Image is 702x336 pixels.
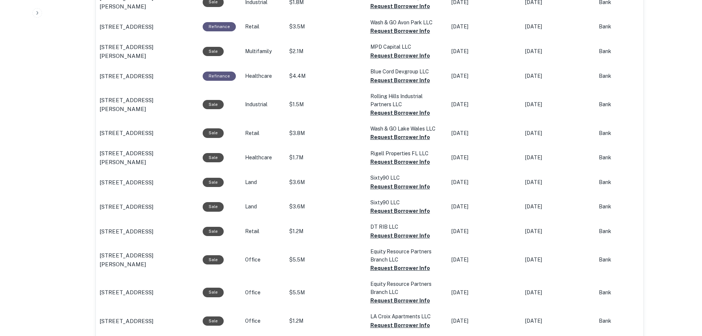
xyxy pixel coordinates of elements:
p: Bank [599,72,658,80]
button: Request Borrower Info [370,2,430,11]
div: This loan purpose was for refinancing [203,72,236,81]
p: [STREET_ADDRESS] [99,72,153,81]
div: Sale [203,178,224,187]
a: [STREET_ADDRESS] [99,202,195,211]
p: Office [245,289,282,297]
p: $3.6M [289,179,363,186]
p: [DATE] [451,289,518,297]
p: Rigell Properties FL LLC [370,149,444,157]
p: [DATE] [525,154,591,162]
p: [DATE] [525,23,591,31]
button: Request Borrower Info [370,231,430,240]
p: $4.4M [289,72,363,80]
p: [DATE] [525,101,591,108]
p: $3.8M [289,129,363,137]
p: LA Croix Apartments LLC [370,312,444,321]
button: Request Borrower Info [370,321,430,330]
div: Sale [203,202,224,211]
a: [STREET_ADDRESS] [99,22,195,31]
p: Bank [599,228,658,235]
p: [DATE] [451,179,518,186]
a: [STREET_ADDRESS][PERSON_NAME] [99,251,195,269]
a: [STREET_ADDRESS] [99,227,195,236]
p: [STREET_ADDRESS] [99,317,153,326]
p: [DATE] [525,179,591,186]
p: Retail [245,228,282,235]
p: [DATE] [525,289,591,297]
div: Sale [203,47,224,56]
p: [DATE] [451,203,518,211]
button: Request Borrower Info [370,51,430,60]
p: Bank [599,154,658,162]
p: $5.5M [289,289,363,297]
iframe: Chat Widget [665,277,702,312]
p: $1.7M [289,154,363,162]
p: [DATE] [525,228,591,235]
p: Multifamily [245,48,282,55]
p: Office [245,256,282,264]
button: Request Borrower Info [370,296,430,305]
button: Request Borrower Info [370,27,430,35]
p: Retail [245,23,282,31]
a: [STREET_ADDRESS][PERSON_NAME] [99,43,195,60]
p: [DATE] [451,48,518,55]
button: Request Borrower Info [370,157,430,166]
p: [DATE] [525,48,591,55]
p: Sixty90 LLC [370,198,444,207]
p: Land [245,179,282,186]
p: [DATE] [451,129,518,137]
button: Request Borrower Info [370,108,430,117]
p: Industrial [245,101,282,108]
a: [STREET_ADDRESS] [99,72,195,81]
p: Bank [599,48,658,55]
div: Sale [203,100,224,109]
p: [DATE] [451,256,518,264]
p: [DATE] [451,23,518,31]
p: Bank [599,256,658,264]
p: Bank [599,179,658,186]
button: Request Borrower Info [370,133,430,142]
a: [STREET_ADDRESS][PERSON_NAME] [99,149,195,166]
p: [DATE] [451,72,518,80]
p: [DATE] [451,317,518,325]
p: Bank [599,101,658,108]
button: Request Borrower Info [370,264,430,273]
button: Request Borrower Info [370,182,430,191]
p: [STREET_ADDRESS] [99,227,153,236]
p: MPD Capital LLC [370,43,444,51]
p: $1.2M [289,228,363,235]
p: Bank [599,23,658,31]
p: Equity Resource Partners Branch LLC [370,280,444,296]
p: Land [245,203,282,211]
p: [STREET_ADDRESS][PERSON_NAME] [99,96,195,113]
p: [DATE] [451,154,518,162]
p: [DATE] [525,317,591,325]
p: Wash & GO Lake Wales LLC [370,125,444,133]
p: $1.2M [289,317,363,325]
div: Sale [203,316,224,326]
div: Sale [203,227,224,236]
div: This loan purpose was for refinancing [203,22,236,31]
button: Request Borrower Info [370,76,430,85]
p: Rolling Hills Industrial Partners LLC [370,92,444,108]
p: $2.1M [289,48,363,55]
p: Healthcare [245,154,282,162]
p: $3.6M [289,203,363,211]
button: Request Borrower Info [370,207,430,215]
p: [STREET_ADDRESS] [99,22,153,31]
p: [STREET_ADDRESS] [99,202,153,211]
p: Bank [599,317,658,325]
p: Bank [599,289,658,297]
p: Equity Resource Partners Branch LLC [370,247,444,264]
a: [STREET_ADDRESS] [99,129,195,138]
p: Sixty90 LLC [370,174,444,182]
p: [DATE] [525,72,591,80]
div: Sale [203,128,224,138]
p: [STREET_ADDRESS] [99,129,153,138]
p: $3.5M [289,23,363,31]
p: Retail [245,129,282,137]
